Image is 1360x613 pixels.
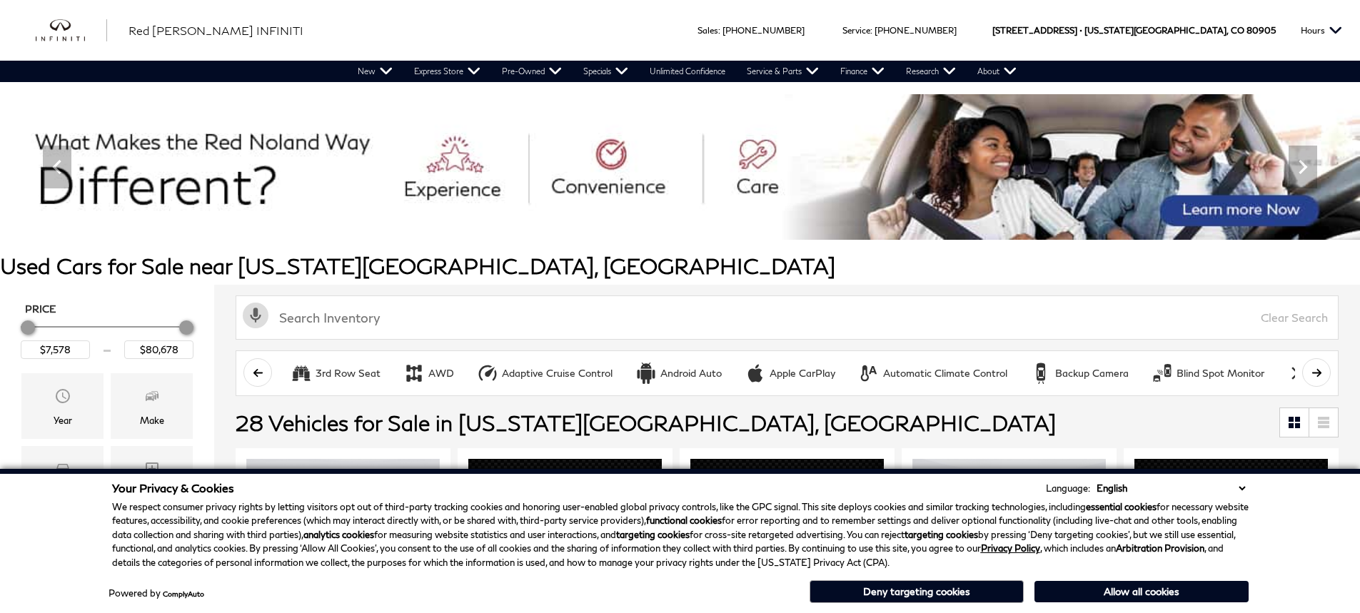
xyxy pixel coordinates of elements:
span: Go to slide 1 [643,213,658,228]
span: : [718,25,720,36]
p: We respect consumer privacy rights by letting visitors opt out of third-party tracking cookies an... [112,500,1249,570]
button: Backup CameraBackup Camera [1022,358,1137,388]
div: Adaptive Cruise Control [477,363,498,384]
img: INFINITI [36,19,107,42]
span: Trim [143,457,161,485]
a: [PHONE_NUMBER] [875,25,957,36]
div: Automatic Climate Control [883,367,1007,380]
img: 2021 INFINITI QX50 ESSENTIAL [690,459,884,608]
div: Blind Spot Monitor [1177,367,1264,380]
button: scroll left [243,358,272,387]
img: 2022 INFINITI QX80 LUXE [912,459,1106,604]
span: Year [54,384,71,412]
a: Pre-Owned [491,61,573,82]
a: [STREET_ADDRESS] • [US_STATE][GEOGRAPHIC_DATA], CO 80905 [992,25,1276,36]
div: MakeMake [111,373,193,439]
div: 3rd Row Seat [316,367,381,380]
a: Unlimited Confidence [639,61,736,82]
strong: essential cookies [1086,501,1157,512]
a: New [347,61,403,82]
button: Deny targeting cookies [810,580,1024,603]
div: Blind Spot Monitor [1152,363,1173,384]
strong: Arbitration Provision [1116,542,1204,554]
a: Express Store [403,61,491,82]
span: 28 Vehicles for Sale in [US_STATE][GEOGRAPHIC_DATA], [GEOGRAPHIC_DATA] [236,410,1056,435]
a: [PHONE_NUMBER] [722,25,805,36]
button: Android AutoAndroid Auto [628,358,730,388]
span: Go to slide 2 [663,213,678,228]
img: 2011 INFINITI G25 X [246,459,440,604]
div: TrimTrim [111,446,193,512]
div: Android Auto [660,367,722,380]
div: Bluetooth [1287,363,1309,384]
button: 3rd Row Seat3rd Row Seat [283,358,388,388]
div: Backup Camera [1055,367,1129,380]
div: Price [21,315,193,359]
div: Backup Camera [1030,363,1052,384]
div: AWD [403,363,425,384]
div: YearYear [21,373,104,439]
strong: functional cookies [646,515,722,526]
input: Search Inventory [236,295,1339,340]
button: Allow all cookies [1034,581,1249,602]
a: Service & Parts [736,61,830,82]
button: Apple CarPlayApple CarPlay [737,358,843,388]
strong: analytics cookies [303,529,374,540]
div: Year [54,412,72,428]
button: AWDAWD [396,358,462,388]
strong: targeting cookies [616,529,690,540]
div: Powered by [109,589,204,598]
div: AWD [428,367,454,380]
a: ComplyAuto [163,589,204,598]
a: Privacy Policy [981,542,1040,554]
span: Make [143,384,161,412]
a: Research [895,61,967,82]
button: Automatic Climate ControlAutomatic Climate Control [850,358,1015,388]
svg: Click to toggle on voice search [243,303,268,328]
span: Go to slide 3 [683,213,697,228]
input: Minimum [21,340,90,359]
span: Sales [697,25,718,36]
a: Specials [573,61,639,82]
div: Apple CarPlay [770,367,835,380]
a: About [967,61,1027,82]
nav: Main Navigation [347,61,1027,82]
a: infiniti [36,19,107,42]
span: : [870,25,872,36]
button: scroll right [1302,358,1331,387]
span: Go to slide 4 [703,213,717,228]
strong: targeting cookies [905,529,978,540]
a: Red [PERSON_NAME] INFINITI [129,22,303,39]
div: Apple CarPlay [745,363,766,384]
span: Red [PERSON_NAME] INFINITI [129,24,303,37]
div: Minimum Price [21,320,35,335]
img: 2022 INFINITI QX60 LUXE [1134,459,1328,608]
div: Previous [43,146,71,188]
div: Next [1289,146,1317,188]
div: ModelModel [21,446,104,512]
span: Your Privacy & Cookies [112,481,234,495]
div: Adaptive Cruise Control [502,367,613,380]
h5: Price [25,303,189,315]
img: 2021 INFINITI QX50 ESSENTIAL [468,459,662,608]
div: Make [140,412,164,428]
div: Language: [1046,484,1090,493]
input: Maximum [124,340,193,359]
span: Model [54,457,71,485]
button: Adaptive Cruise ControlAdaptive Cruise Control [469,358,620,388]
a: Finance [830,61,895,82]
div: Android Auto [635,363,657,384]
div: Automatic Climate Control [858,363,880,384]
span: Service [842,25,870,36]
div: Maximum Price [179,320,193,335]
select: Language Select [1093,481,1249,495]
button: Blind Spot MonitorBlind Spot Monitor [1144,358,1272,388]
div: 3rd Row Seat [291,363,312,384]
